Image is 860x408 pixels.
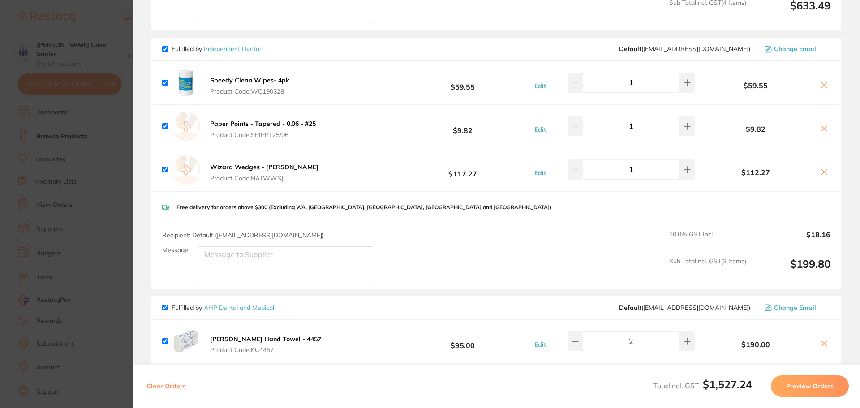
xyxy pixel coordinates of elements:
[210,175,318,182] span: Product Code: NATWWSJ
[162,231,324,239] span: Recipient: Default ( [EMAIL_ADDRESS][DOMAIN_NAME] )
[204,45,261,53] a: Independent Dental
[619,304,641,312] b: Default
[532,82,549,90] button: Edit
[653,381,752,390] span: Total Incl. GST
[210,88,289,95] span: Product Code: WC190328
[172,327,200,356] img: cmg1YjdqMg
[669,231,746,250] span: 10.0 % GST Incl.
[210,163,318,171] b: Wizard Wedges - [PERSON_NAME]
[669,258,746,282] span: Sub Total Incl. GST ( 3 Items)
[619,45,750,52] span: orders@independentdental.com.au
[774,304,816,311] span: Change Email
[172,155,200,184] img: empty.jpg
[144,375,189,397] button: Clear Orders
[697,125,814,133] b: $9.82
[162,246,189,254] label: Message:
[697,168,814,176] b: $112.27
[753,231,830,250] output: $18.16
[774,45,816,52] span: Change Email
[172,112,200,141] img: empty.jpg
[396,161,529,178] b: $112.27
[396,333,529,349] b: $95.00
[210,76,289,84] b: Speedy Clean Wipes- 4pk
[762,45,830,53] button: Change Email
[210,346,321,353] span: Product Code: KC4457
[532,125,549,133] button: Edit
[207,76,292,95] button: Speedy Clean Wipes- 4pk Product Code:WC190328
[753,258,830,282] output: $199.80
[697,340,814,348] b: $190.00
[532,169,549,177] button: Edit
[619,45,641,53] b: Default
[210,120,316,128] b: Paper Points - Tapered - 0.06 - #25
[172,69,200,97] img: Nmpyc2hxNQ
[703,378,752,391] b: $1,527.24
[176,204,551,210] p: Free delivery for orders above $300 (Excluding WA, [GEOGRAPHIC_DATA], [GEOGRAPHIC_DATA], [GEOGRAP...
[532,340,549,348] button: Edit
[396,118,529,134] b: $9.82
[210,335,321,343] b: [PERSON_NAME] Hand Towel - 4457
[619,304,750,311] span: orders@ahpdentalmedical.com.au
[210,131,316,138] span: Product Code: SPIPPT25/06
[172,304,274,311] p: Fulfilled by
[697,82,814,90] b: $59.55
[172,45,261,52] p: Fulfilled by
[207,120,318,138] button: Paper Points - Tapered - 0.06 - #25 Product Code:SPIPPT25/06
[762,304,830,312] button: Change Email
[771,375,849,397] button: Preview Orders
[396,74,529,91] b: $59.55
[207,335,324,354] button: [PERSON_NAME] Hand Towel - 4457 Product Code:KC4457
[204,304,274,312] a: AHP Dental and Medical
[207,163,321,182] button: Wizard Wedges - [PERSON_NAME] Product Code:NATWWSJ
